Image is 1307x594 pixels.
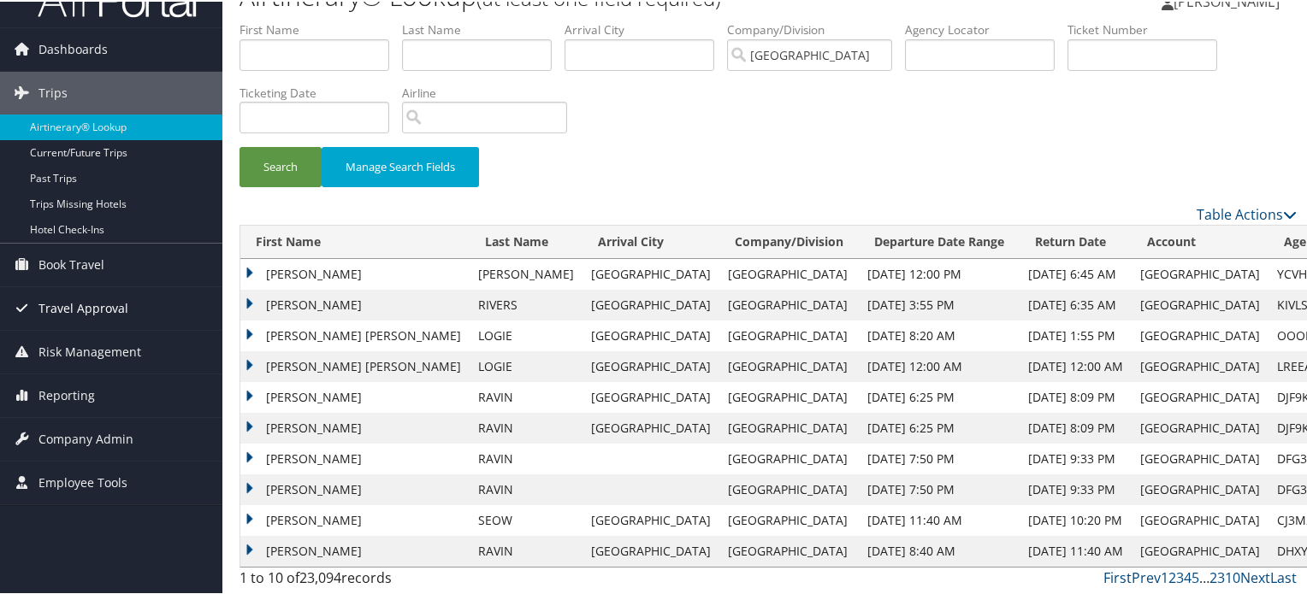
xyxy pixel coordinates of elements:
[470,224,583,257] th: Last Name: activate to sort column ascending
[38,416,133,459] span: Company Admin
[240,380,470,411] td: [PERSON_NAME]
[859,534,1020,565] td: [DATE] 8:40 AM
[1020,257,1132,288] td: [DATE] 6:45 AM
[1020,319,1132,350] td: [DATE] 1:55 PM
[583,319,719,350] td: [GEOGRAPHIC_DATA]
[719,319,859,350] td: [GEOGRAPHIC_DATA]
[1020,503,1132,534] td: [DATE] 10:20 PM
[240,350,470,380] td: [PERSON_NAME] [PERSON_NAME]
[240,534,470,565] td: [PERSON_NAME]
[727,20,905,37] label: Company/Division
[1132,350,1269,380] td: [GEOGRAPHIC_DATA]
[470,534,583,565] td: RAVIN
[470,503,583,534] td: SEOW
[240,83,402,100] label: Ticketing Date
[38,460,127,503] span: Employee Tools
[1176,567,1184,585] a: 3
[859,288,1020,319] td: [DATE] 3:55 PM
[1132,224,1269,257] th: Account: activate to sort column ascending
[1132,380,1269,411] td: [GEOGRAPHIC_DATA]
[1197,203,1297,222] a: Table Actions
[583,257,719,288] td: [GEOGRAPHIC_DATA]
[1132,442,1269,473] td: [GEOGRAPHIC_DATA]
[583,288,719,319] td: [GEOGRAPHIC_DATA]
[240,411,470,442] td: [PERSON_NAME]
[470,319,583,350] td: LOGIE
[38,242,104,285] span: Book Travel
[470,411,583,442] td: RAVIN
[859,473,1020,503] td: [DATE] 7:50 PM
[719,411,859,442] td: [GEOGRAPHIC_DATA]
[1240,567,1270,585] a: Next
[470,442,583,473] td: RAVIN
[240,145,322,185] button: Search
[470,350,583,380] td: LOGIE
[859,257,1020,288] td: [DATE] 12:00 PM
[719,380,859,411] td: [GEOGRAPHIC_DATA]
[240,473,470,503] td: [PERSON_NAME]
[719,442,859,473] td: [GEOGRAPHIC_DATA]
[1020,224,1132,257] th: Return Date: activate to sort column ascending
[1132,411,1269,442] td: [GEOGRAPHIC_DATA]
[1161,567,1168,585] a: 1
[859,380,1020,411] td: [DATE] 6:25 PM
[719,473,859,503] td: [GEOGRAPHIC_DATA]
[240,442,470,473] td: [PERSON_NAME]
[240,224,470,257] th: First Name: activate to sort column ascending
[240,257,470,288] td: [PERSON_NAME]
[1132,534,1269,565] td: [GEOGRAPHIC_DATA]
[719,288,859,319] td: [GEOGRAPHIC_DATA]
[1132,288,1269,319] td: [GEOGRAPHIC_DATA]
[38,373,95,415] span: Reporting
[1132,257,1269,288] td: [GEOGRAPHIC_DATA]
[565,20,727,37] label: Arrival City
[1270,567,1297,585] a: Last
[1132,503,1269,534] td: [GEOGRAPHIC_DATA]
[905,20,1067,37] label: Agency Locator
[583,503,719,534] td: [GEOGRAPHIC_DATA]
[1168,567,1176,585] a: 2
[470,473,583,503] td: RAVIN
[1199,567,1209,585] span: …
[583,380,719,411] td: [GEOGRAPHIC_DATA]
[1020,442,1132,473] td: [DATE] 9:33 PM
[1020,350,1132,380] td: [DATE] 12:00 AM
[38,70,68,113] span: Trips
[719,224,859,257] th: Company/Division
[1020,288,1132,319] td: [DATE] 6:35 AM
[1184,567,1192,585] a: 4
[583,224,719,257] th: Arrival City: activate to sort column ascending
[583,534,719,565] td: [GEOGRAPHIC_DATA]
[38,285,128,328] span: Travel Approval
[402,20,565,37] label: Last Name
[859,411,1020,442] td: [DATE] 6:25 PM
[1132,473,1269,503] td: [GEOGRAPHIC_DATA]
[719,503,859,534] td: [GEOGRAPHIC_DATA]
[38,26,108,69] span: Dashboards
[470,288,583,319] td: RIVERS
[583,411,719,442] td: [GEOGRAPHIC_DATA]
[1020,411,1132,442] td: [DATE] 8:09 PM
[1067,20,1230,37] label: Ticket Number
[859,442,1020,473] td: [DATE] 7:50 PM
[859,350,1020,380] td: [DATE] 12:00 AM
[1132,319,1269,350] td: [GEOGRAPHIC_DATA]
[719,257,859,288] td: [GEOGRAPHIC_DATA]
[470,380,583,411] td: RAVIN
[299,567,341,585] span: 23,094
[240,20,402,37] label: First Name
[240,319,470,350] td: [PERSON_NAME] [PERSON_NAME]
[859,319,1020,350] td: [DATE] 8:20 AM
[240,288,470,319] td: [PERSON_NAME]
[719,534,859,565] td: [GEOGRAPHIC_DATA]
[402,83,580,100] label: Airline
[1020,473,1132,503] td: [DATE] 9:33 PM
[1103,567,1132,585] a: First
[322,145,479,185] button: Manage Search Fields
[1132,567,1161,585] a: Prev
[583,350,719,380] td: [GEOGRAPHIC_DATA]
[1020,534,1132,565] td: [DATE] 11:40 AM
[719,350,859,380] td: [GEOGRAPHIC_DATA]
[859,503,1020,534] td: [DATE] 11:40 AM
[38,329,141,372] span: Risk Management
